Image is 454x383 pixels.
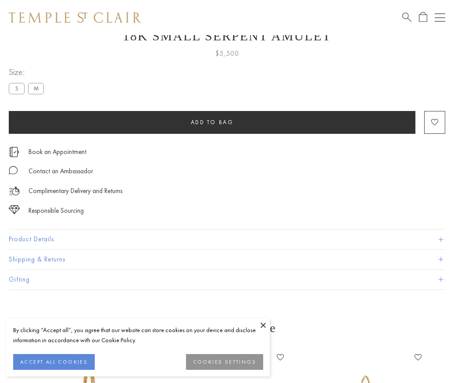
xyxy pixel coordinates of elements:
[402,12,411,23] a: Search
[9,250,445,269] button: Shipping & Returns
[29,205,84,216] div: Responsible Sourcing
[9,83,25,94] label: S
[9,147,19,157] img: icon_appointment.svg
[29,166,93,177] div: Contact an Ambassador
[191,118,234,126] span: Add to bag
[13,354,95,370] button: ACCEPT ALL COOKIES
[29,186,122,197] p: Complimentary Delivery and Returns
[9,111,415,134] button: Add to bag
[9,205,20,214] img: icon_sourcing.svg
[9,229,445,249] button: Product Details
[435,12,445,23] button: Open navigation
[9,29,445,43] h1: 18K Small Serpent Amulet
[186,354,263,370] button: COOKIES SETTINGS
[419,12,427,23] a: Open Shopping Bag
[28,83,44,94] label: M
[9,270,445,290] button: Gifting
[13,325,263,345] div: By clicking “Accept all”, you agree that our website can store cookies on your device and disclos...
[9,186,20,197] img: icon_delivery.svg
[9,65,47,79] span: Size:
[29,147,86,157] a: Book an Appointment
[215,48,239,59] span: $5,500
[9,166,18,175] img: MessageIcon-01_2.svg
[9,12,141,23] img: Temple St. Clair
